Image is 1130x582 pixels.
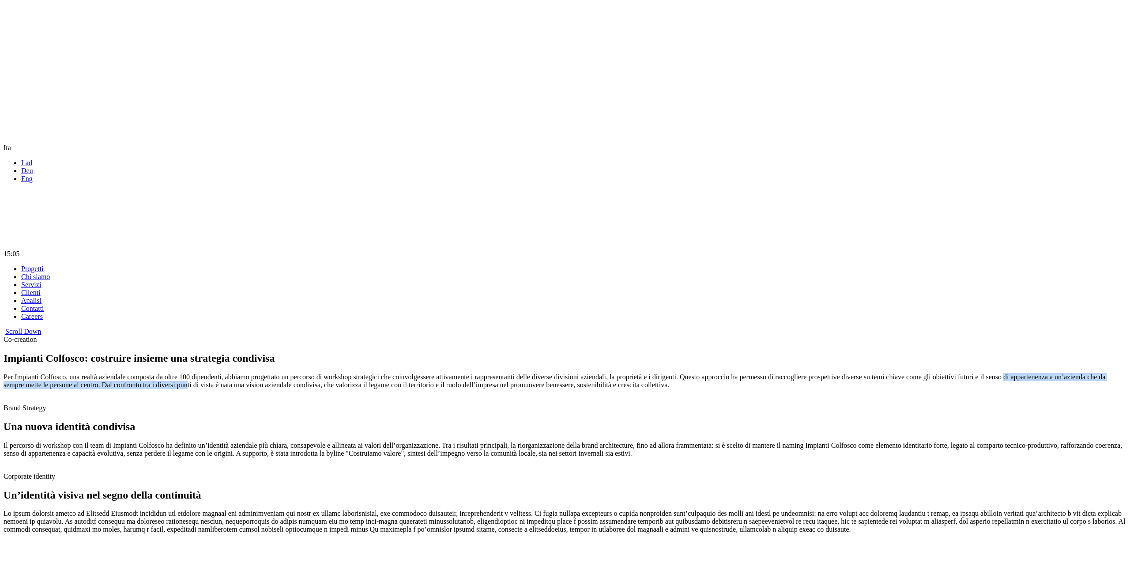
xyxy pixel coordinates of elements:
span: S [23,404,26,412]
span: r [108,352,113,364]
span: l [144,489,147,501]
span: t [171,489,175,501]
span: r [28,404,30,412]
span: n [137,352,143,364]
a: Careers [21,313,43,320]
span: a [203,352,208,364]
span: C [4,472,8,480]
span: i [70,489,73,501]
span: i [21,489,24,501]
span: a [147,489,153,501]
span: s [70,352,74,364]
span: - [12,336,14,343]
span: t [208,352,211,364]
span: r [8,404,11,412]
span: n [14,404,17,412]
span: U [4,421,11,432]
span: a [17,421,23,432]
span: g [112,489,117,501]
span: s [143,352,147,364]
span: a [269,352,275,364]
span: a [47,421,53,432]
span: y [52,472,55,480]
a: Lad [21,159,32,166]
span: a [25,352,30,364]
span: C [45,352,53,364]
span: e [126,352,131,364]
span: n [87,489,92,501]
span: ’ [17,489,21,501]
span: o [8,472,12,480]
span: s [103,489,107,501]
span: n [11,421,17,432]
span: o [123,489,128,501]
span: n [69,421,75,432]
span: Ita [4,144,11,151]
span: : [84,352,88,364]
span: i [262,352,265,364]
span: i [63,489,66,501]
span: i [48,472,49,480]
span: n [177,352,182,364]
span: u [113,352,119,364]
span: u [31,421,37,432]
a: Clienti [21,289,41,296]
span: à [85,421,90,432]
span: o [53,352,59,364]
span: d [17,404,21,412]
span: Eng [21,175,33,182]
span: a [130,421,135,432]
span: e [107,489,112,501]
span: i [28,336,30,343]
span: d [131,489,136,501]
span: e [163,352,168,364]
span: a [182,352,188,364]
span: o [160,489,165,501]
span: i [222,352,225,364]
span: v [257,352,262,364]
span: o [79,352,84,364]
span: d [23,489,29,501]
span: a [23,336,26,343]
span: e [30,489,34,501]
span: d [35,472,39,480]
span: v [42,421,47,432]
span: r [17,336,19,343]
span: 15:05 [4,250,19,257]
span: d [58,421,64,432]
span: a [23,472,26,480]
span: a [11,404,14,412]
span: t [75,421,78,432]
span: p [16,352,22,364]
span: c [90,352,95,364]
span: v [58,489,63,501]
span: i [175,489,178,501]
span: i [34,472,35,480]
span: p [14,472,18,480]
span: i [147,352,150,364]
span: d [248,352,254,364]
span: e [137,489,142,501]
span: s [101,352,105,364]
span: n [34,489,40,501]
span: g [216,352,222,364]
span: n [11,489,17,501]
span: o [37,421,42,432]
span: t [105,352,108,364]
span: t [40,489,44,501]
span: n [242,352,248,364]
span: c [93,421,98,432]
span: m [154,352,163,364]
span: r [198,352,203,364]
span: e [64,421,69,432]
span: l [97,489,100,501]
a: Progetti [21,265,44,272]
span: g [39,404,42,412]
span: e [29,472,32,480]
span: a [224,352,230,364]
span: f [61,352,65,364]
span: u [170,352,176,364]
span: t [46,489,50,501]
span: r [12,472,14,480]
